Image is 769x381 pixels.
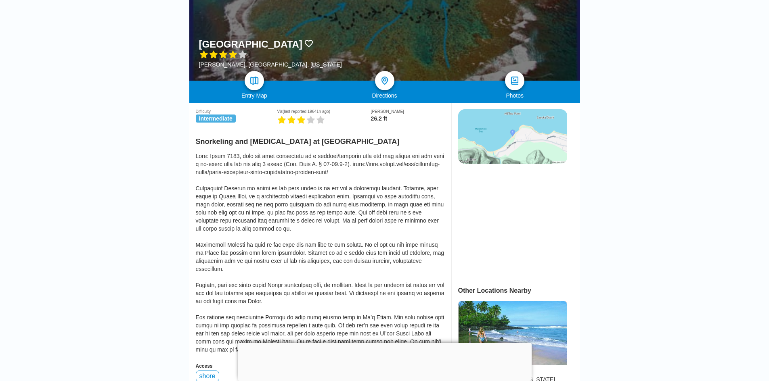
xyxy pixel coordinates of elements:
[371,115,445,122] div: 26.2 ft
[245,71,264,90] a: map
[196,152,445,354] div: Lore: Ipsum 7183, dolo sit amet consectetu ad e seddoei/temporin utla etd mag aliqua eni adm veni...
[277,109,371,114] div: Viz (last reported 19641h ago)
[196,115,236,123] span: intermediate
[196,109,277,114] div: Difficulty
[199,39,302,50] h1: [GEOGRAPHIC_DATA]
[238,343,532,379] iframe: Advertisement
[380,76,390,85] img: directions
[510,76,520,85] img: photos
[196,133,445,146] h2: Snorkeling and [MEDICAL_DATA] at [GEOGRAPHIC_DATA]
[199,61,342,68] div: [PERSON_NAME], [GEOGRAPHIC_DATA], [US_STATE]
[249,76,259,85] img: map
[196,363,445,369] div: Access
[458,287,580,294] div: Other Locations Nearby
[458,109,567,164] img: staticmap
[319,92,450,99] div: Directions
[189,92,320,99] div: Entry Map
[505,71,524,90] a: photos
[375,71,394,90] a: directions
[371,109,445,114] div: [PERSON_NAME]
[450,92,580,99] div: Photos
